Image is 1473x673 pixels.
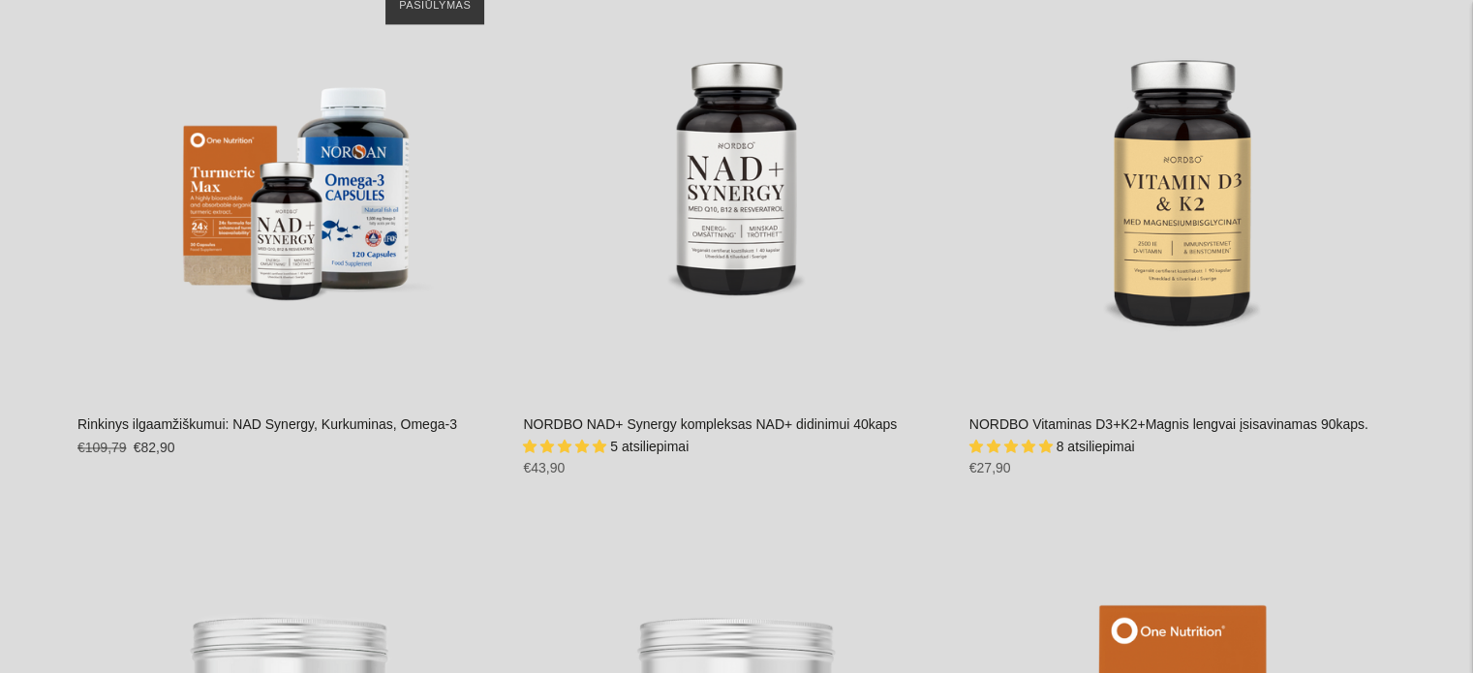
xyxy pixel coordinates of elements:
[1057,439,1135,454] span: 8 atsiliepimai
[77,416,457,432] a: Rinkinys ilgaamžiškumui: NAD Synergy, Kurkuminas, Omega-3
[969,460,1011,475] span: €27,90
[134,440,175,455] span: €82,90
[969,416,1368,432] a: NORDBO Vitaminas D3+K2+Magnis lengvai įsisavinamas 90kaps.
[523,460,565,475] span: €43,90
[523,439,610,454] span: 5.00 stars
[969,439,1057,454] span: 5.00 stars
[77,440,127,455] s: €109,79
[610,439,689,454] span: 5 atsiliepimai
[523,416,897,432] a: NORDBO NAD+ Synergy kompleksas NAD+ didinimui 40kaps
